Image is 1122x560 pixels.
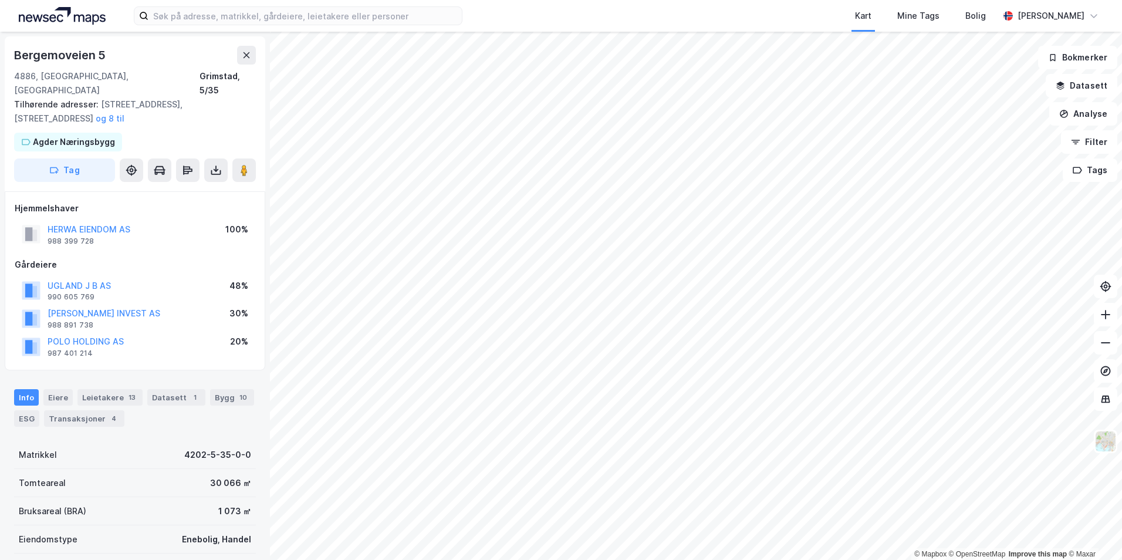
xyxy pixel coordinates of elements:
[33,135,115,149] div: Agder Næringsbygg
[1063,504,1122,560] iframe: Chat Widget
[210,389,254,406] div: Bygg
[1061,130,1117,154] button: Filter
[14,69,200,97] div: 4886, [GEOGRAPHIC_DATA], [GEOGRAPHIC_DATA]
[14,46,108,65] div: Bergemoveien 5
[229,306,248,321] div: 30%
[14,410,39,427] div: ESG
[1063,158,1117,182] button: Tags
[1009,550,1067,558] a: Improve this map
[44,410,124,427] div: Transaksjoner
[1046,74,1117,97] button: Datasett
[965,9,986,23] div: Bolig
[77,389,143,406] div: Leietakere
[1049,102,1117,126] button: Analyse
[914,550,947,558] a: Mapbox
[14,389,39,406] div: Info
[19,504,86,518] div: Bruksareal (BRA)
[229,279,248,293] div: 48%
[897,9,939,23] div: Mine Tags
[1094,430,1117,453] img: Z
[19,7,106,25] img: logo.a4113a55bc3d86da70a041830d287a7e.svg
[48,237,94,246] div: 988 399 728
[218,504,251,518] div: 1 073 ㎡
[1018,9,1084,23] div: [PERSON_NAME]
[126,392,138,403] div: 13
[949,550,1006,558] a: OpenStreetMap
[237,392,249,403] div: 10
[147,389,205,406] div: Datasett
[15,201,255,215] div: Hjemmelshaver
[48,292,94,302] div: 990 605 769
[225,222,248,237] div: 100%
[189,392,201,403] div: 1
[200,69,256,97] div: Grimstad, 5/35
[14,158,115,182] button: Tag
[1063,504,1122,560] div: Kontrollprogram for chat
[1038,46,1117,69] button: Bokmerker
[48,321,93,330] div: 988 891 738
[15,258,255,272] div: Gårdeiere
[108,413,120,424] div: 4
[182,532,251,546] div: Enebolig, Handel
[14,99,101,109] span: Tilhørende adresser:
[43,389,73,406] div: Eiere
[19,448,57,462] div: Matrikkel
[14,97,246,126] div: [STREET_ADDRESS], [STREET_ADDRESS]
[19,532,77,546] div: Eiendomstype
[210,476,251,490] div: 30 066 ㎡
[184,448,251,462] div: 4202-5-35-0-0
[148,7,462,25] input: Søk på adresse, matrikkel, gårdeiere, leietakere eller personer
[48,349,93,358] div: 987 401 214
[230,335,248,349] div: 20%
[855,9,871,23] div: Kart
[19,476,66,490] div: Tomteareal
